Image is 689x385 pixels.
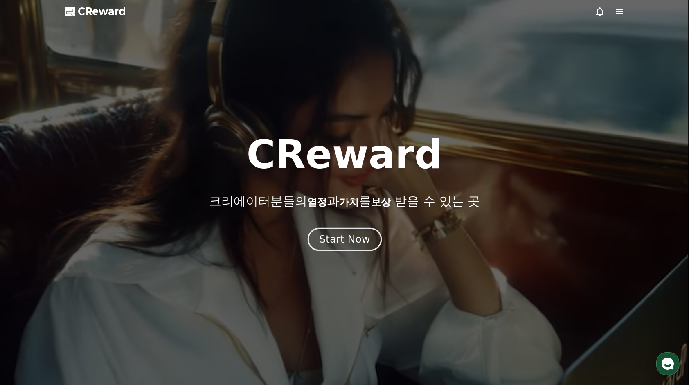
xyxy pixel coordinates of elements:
[309,236,380,244] a: Start Now
[126,272,136,278] span: 설정
[106,259,157,280] a: 설정
[65,5,126,18] a: CReward
[26,272,31,278] span: 홈
[319,232,370,246] div: Start Now
[54,259,106,280] a: 대화
[75,272,85,279] span: 대화
[371,196,391,208] span: 보상
[78,5,126,18] span: CReward
[246,135,442,174] h1: CReward
[307,227,381,251] button: Start Now
[209,194,480,209] p: 크리에이터분들의 과 를 받을 수 있는 곳
[307,196,327,208] span: 열정
[339,196,359,208] span: 가치
[2,259,54,280] a: 홈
